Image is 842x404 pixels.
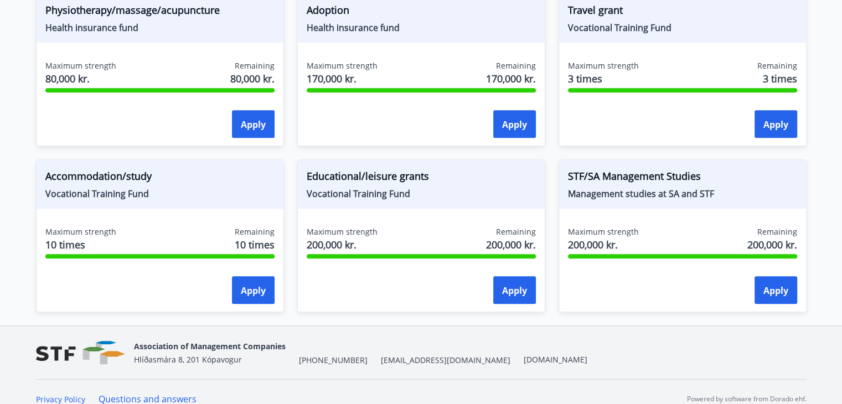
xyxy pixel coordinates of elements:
[763,284,788,297] font: Apply
[747,238,797,251] font: 200,000 kr.
[568,226,639,237] font: Maximum strength
[307,169,429,183] font: Educational/leisure grants
[381,355,510,366] span: [EMAIL_ADDRESS][DOMAIN_NAME]
[307,72,357,85] font: 170,000 kr.
[45,226,116,237] font: Maximum strength
[45,22,138,34] font: Health insurance fund
[307,60,378,71] font: Maximum strength
[45,3,220,17] font: Physiotherapy/massage/acupuncture
[235,226,275,237] font: Remaining
[36,341,125,365] img: vjCaq2fThgY3EUYqSgpjEiBg6WP39ov69hlhuPVN.png
[235,60,275,71] font: Remaining
[757,226,797,237] font: Remaining
[134,354,242,365] font: Hlíðasmára 8, 201 Kópavogur
[241,118,266,131] font: Apply
[307,188,410,200] font: Vocational Training Fund
[486,72,536,85] font: 170,000 kr.
[502,284,527,297] font: Apply
[763,118,788,131] font: Apply
[493,276,536,304] button: Apply
[45,72,90,85] font: 80,000 kr.
[568,238,618,251] font: 200,000 kr.
[496,226,536,237] font: Remaining
[45,60,116,71] font: Maximum strength
[45,238,85,251] font: 10 times
[235,238,275,251] font: 10 times
[568,3,623,17] font: Travel grant
[45,169,152,183] font: Accommodation/study
[687,394,807,403] font: Powered by software from Dorado ehf.
[299,355,368,366] span: [PHONE_NUMBER]
[307,3,349,17] font: Adoption
[241,284,266,297] font: Apply
[568,72,602,85] font: 3 times
[568,188,714,200] font: Management studies at SA and STF
[232,276,275,304] button: Apply
[134,341,286,351] font: Association of Management Companies
[496,60,536,71] font: Remaining
[755,110,797,138] button: Apply
[502,118,527,131] font: Apply
[307,238,357,251] font: 200,000 kr.
[307,226,378,237] font: Maximum strength
[757,60,797,71] font: Remaining
[232,110,275,138] button: Apply
[307,22,400,34] font: Health insurance fund
[45,188,149,200] font: Vocational Training Fund
[568,60,639,71] font: Maximum strength
[755,276,797,304] button: Apply
[568,169,701,183] font: STF/SA Management Studies
[493,110,536,138] button: Apply
[486,238,536,251] font: 200,000 kr.
[763,72,797,85] font: 3 times
[230,72,275,85] font: 80,000 kr.
[524,354,587,365] a: [DOMAIN_NAME]
[568,22,671,34] font: Vocational Training Fund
